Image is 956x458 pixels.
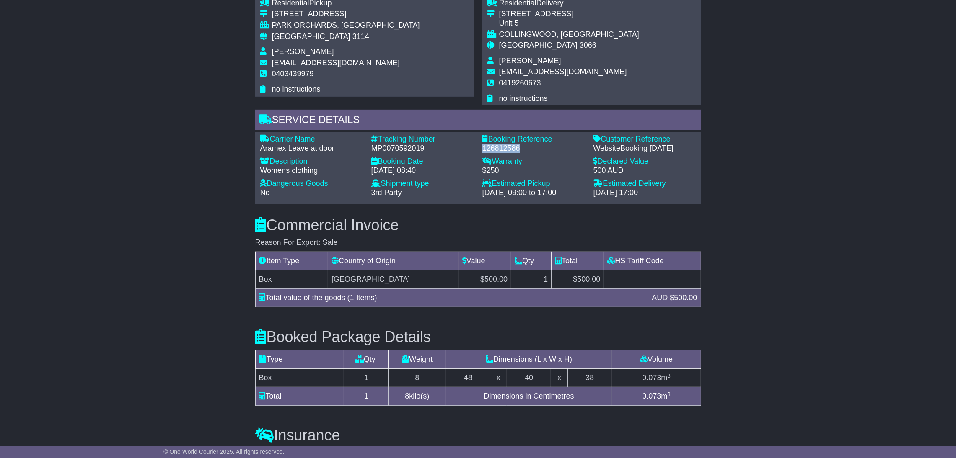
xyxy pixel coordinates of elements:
span: 0.073 [642,392,661,400]
div: Description [260,157,363,166]
td: HS Tariff Code [604,252,701,270]
td: m [612,387,701,406]
td: m [612,369,701,387]
td: 40 [507,369,551,387]
div: Shipment type [371,179,474,188]
div: Reason For Export: Sale [255,238,701,247]
td: Total [552,252,604,270]
div: Booking Reference [482,135,585,144]
td: Country of Origin [328,252,459,270]
div: [DATE] 17:00 [593,188,696,198]
span: no instructions [499,94,548,103]
div: MP0070592019 [371,144,474,153]
span: No [260,188,270,197]
div: 126812586 [482,144,585,153]
span: 3rd Party [371,188,402,197]
td: $500.00 [459,270,511,288]
td: 48 [446,369,490,387]
span: 3066 [580,41,596,49]
td: 1 [344,369,389,387]
span: [PERSON_NAME] [272,47,334,56]
div: Booking Date [371,157,474,166]
td: Weight [389,350,446,369]
td: 1 [511,270,552,288]
td: Qty. [344,350,389,369]
div: PARK ORCHARDS, [GEOGRAPHIC_DATA] [272,21,420,30]
div: [DATE] 09:00 to 17:00 [482,188,585,198]
div: Warranty [482,157,585,166]
td: Box [255,369,344,387]
div: AUD $500.00 [648,292,701,304]
span: 0.073 [642,373,661,382]
td: 1 [344,387,389,406]
td: x [490,369,507,387]
span: [EMAIL_ADDRESS][DOMAIN_NAME] [272,59,400,67]
div: Estimated Delivery [593,179,696,188]
span: [GEOGRAPHIC_DATA] [499,41,578,49]
span: © One World Courier 2025. All rights reserved. [163,448,285,455]
span: no instructions [272,85,321,93]
td: Qty [511,252,552,270]
div: $250 [482,166,585,175]
div: [STREET_ADDRESS] [272,10,420,19]
span: 8 [405,392,409,400]
td: x [551,369,567,387]
td: $500.00 [552,270,604,288]
td: 8 [389,369,446,387]
span: [GEOGRAPHIC_DATA] [272,32,350,41]
span: [PERSON_NAME] [499,57,561,65]
h3: Booked Package Details [255,329,701,345]
sup: 3 [667,373,671,379]
div: WebsiteBooking [DATE] [593,144,696,153]
div: Declared Value [593,157,696,166]
div: [DATE] 08:40 [371,166,474,175]
span: [EMAIL_ADDRESS][DOMAIN_NAME] [499,67,627,76]
div: Unit 5 [499,19,639,28]
td: Item Type [255,252,328,270]
div: Service Details [255,110,701,132]
div: COLLINGWOOD, [GEOGRAPHIC_DATA] [499,30,639,39]
td: Dimensions (L x W x H) [446,350,612,369]
td: Volume [612,350,701,369]
span: 0403439979 [272,69,314,78]
div: Total value of the goods (1 Items) [255,292,648,304]
td: kilo(s) [389,387,446,406]
span: 3114 [352,32,369,41]
div: [STREET_ADDRESS] [499,10,639,19]
div: Womens clothing [260,166,363,175]
td: 38 [567,369,612,387]
div: Aramex Leave at door [260,144,363,153]
div: Customer Reference [593,135,696,144]
td: Box [255,270,328,288]
div: Tracking Number [371,135,474,144]
span: 0419260673 [499,79,541,87]
td: Type [255,350,344,369]
div: Dangerous Goods [260,179,363,188]
sup: 3 [667,391,671,397]
td: [GEOGRAPHIC_DATA] [328,270,459,288]
td: Dimensions in Centimetres [446,387,612,406]
div: Estimated Pickup [482,179,585,188]
div: Carrier Name [260,135,363,144]
td: Total [255,387,344,406]
h3: Commercial Invoice [255,217,701,234]
td: Value [459,252,511,270]
div: 500 AUD [593,166,696,175]
h3: Insurance [255,427,701,444]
